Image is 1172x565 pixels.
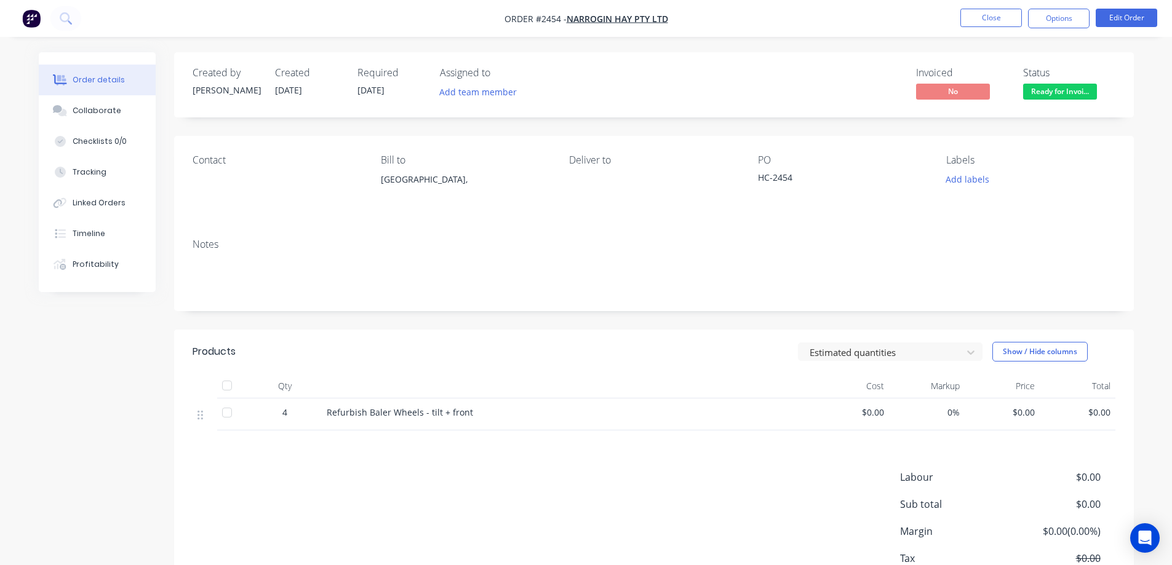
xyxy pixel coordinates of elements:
[1028,9,1090,28] button: Options
[39,126,156,157] button: Checklists 0/0
[39,218,156,249] button: Timeline
[916,84,990,99] span: No
[1096,9,1157,27] button: Edit Order
[889,374,965,398] div: Markup
[327,406,473,418] span: Refurbish Baler Wheels - tilt + front
[900,497,1010,512] span: Sub total
[1023,84,1097,102] button: Ready for Invoi...
[970,406,1035,419] span: $0.00
[819,406,885,419] span: $0.00
[965,374,1040,398] div: Price
[433,84,523,100] button: Add team member
[1009,524,1100,539] span: $0.00 ( 0.00 %)
[900,470,1010,484] span: Labour
[814,374,890,398] div: Cost
[381,171,549,210] div: [GEOGRAPHIC_DATA],
[1040,374,1115,398] div: Total
[73,167,106,178] div: Tracking
[939,171,996,188] button: Add labels
[73,136,127,147] div: Checklists 0/0
[275,67,343,79] div: Created
[73,74,125,85] div: Order details
[381,171,549,188] div: [GEOGRAPHIC_DATA],
[73,105,121,116] div: Collaborate
[992,342,1088,362] button: Show / Hide columns
[193,67,260,79] div: Created by
[1130,523,1160,553] div: Open Intercom Messenger
[193,344,236,359] div: Products
[1045,406,1110,419] span: $0.00
[946,154,1115,166] div: Labels
[567,13,668,25] a: NARROGIN HAY PTY LTD
[900,524,1010,539] span: Margin
[73,259,119,270] div: Profitability
[275,84,302,96] span: [DATE]
[960,9,1022,27] button: Close
[248,374,322,398] div: Qty
[1009,470,1100,484] span: $0.00
[504,13,567,25] span: Order #2454 -
[381,154,549,166] div: Bill to
[440,67,563,79] div: Assigned to
[758,154,927,166] div: PO
[39,188,156,218] button: Linked Orders
[1009,497,1100,512] span: $0.00
[357,67,425,79] div: Required
[357,84,385,96] span: [DATE]
[758,171,912,188] div: HC-2454
[440,84,524,100] button: Add team member
[73,197,126,208] div: Linked Orders
[22,9,41,28] img: Factory
[1023,67,1115,79] div: Status
[39,95,156,126] button: Collaborate
[569,154,738,166] div: Deliver to
[193,239,1115,250] div: Notes
[39,65,156,95] button: Order details
[73,228,105,239] div: Timeline
[282,406,287,419] span: 4
[1023,84,1097,99] span: Ready for Invoi...
[894,406,960,419] span: 0%
[916,67,1008,79] div: Invoiced
[193,84,260,97] div: [PERSON_NAME]
[39,249,156,280] button: Profitability
[193,154,361,166] div: Contact
[39,157,156,188] button: Tracking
